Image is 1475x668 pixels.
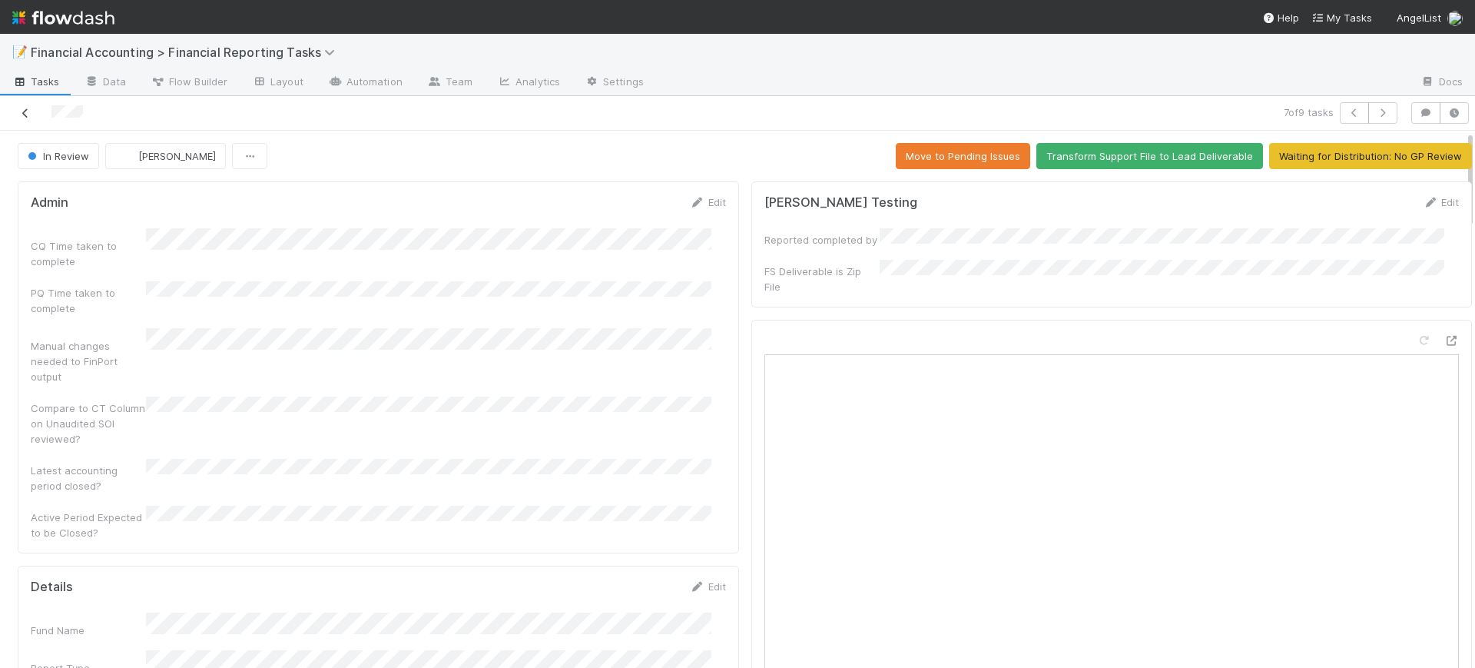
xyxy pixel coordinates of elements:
div: Manual changes needed to FinPort output [31,338,146,384]
div: Compare to CT Column on Unaudited SOI reviewed? [31,400,146,447]
a: Layout [240,71,316,95]
h5: Details [31,580,73,595]
span: Financial Accounting > Financial Reporting Tasks [31,45,343,60]
a: Data [72,71,138,95]
span: 7 of 9 tasks [1284,105,1334,120]
span: In Review [25,150,89,162]
div: Active Period Expected to be Closed? [31,510,146,540]
a: Edit [1423,196,1459,208]
a: Team [415,71,485,95]
a: Flow Builder [138,71,240,95]
a: Analytics [485,71,572,95]
a: Docs [1408,71,1475,95]
img: avatar_fee1282a-8af6-4c79-b7c7-bf2cfad99775.png [1447,11,1463,26]
div: Reported completed by [764,232,880,248]
span: [PERSON_NAME] [138,150,216,162]
span: Flow Builder [151,74,227,89]
h5: [PERSON_NAME] Testing [764,195,917,211]
span: Tasks [12,74,60,89]
span: 📝 [12,45,28,58]
a: Settings [572,71,656,95]
img: logo-inverted-e16ddd16eac7371096b0.svg [12,5,114,31]
a: Edit [690,580,726,593]
div: Help [1262,10,1299,25]
button: [PERSON_NAME] [105,143,226,169]
h5: Admin [31,195,68,211]
div: FS Deliverable is Zip File [764,264,880,294]
a: Automation [316,71,415,95]
div: Latest accounting period closed? [31,463,146,494]
span: My Tasks [1311,12,1372,24]
button: Transform Support File to Lead Deliverable [1036,143,1263,169]
a: My Tasks [1311,10,1372,25]
button: Move to Pending Issues [896,143,1030,169]
div: CQ Time taken to complete [31,238,146,269]
div: Fund Name [31,623,146,638]
img: avatar_705f3a58-2659-4f93-91ad-7a5be837418b.png [118,148,134,164]
button: Waiting for Distribution: No GP Review [1269,143,1472,169]
div: PQ Time taken to complete [31,285,146,316]
a: Edit [690,196,726,208]
button: In Review [18,143,99,169]
span: AngelList [1397,12,1441,24]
